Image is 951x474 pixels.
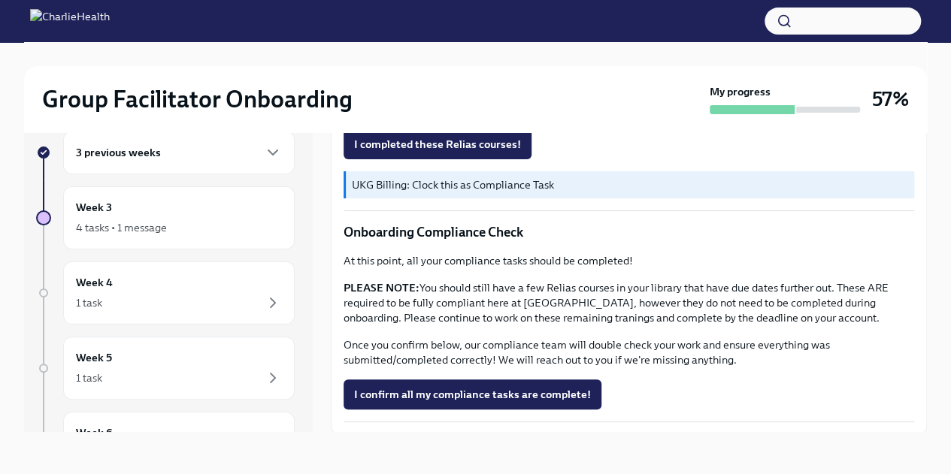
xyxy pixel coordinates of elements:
p: Onboarding Compliance Check [344,223,914,241]
h3: 57% [872,86,909,113]
p: At this point, all your compliance tasks should be completed! [344,253,914,268]
a: Week 41 task [36,261,295,325]
h6: Week 4 [76,274,113,291]
h6: Week 5 [76,349,112,366]
div: 1 task [76,295,102,310]
span: I confirm all my compliance tasks are complete! [354,387,591,402]
strong: My progress [710,84,771,99]
div: 3 previous weeks [63,131,295,174]
div: 1 task [76,370,102,385]
button: I confirm all my compliance tasks are complete! [344,379,601,409]
h2: Group Facilitator Onboarding [42,84,353,114]
p: You should still have a few Relias courses in your library that have due dates further out. These... [344,280,914,325]
img: CharlieHealth [30,9,110,33]
button: I completed these Relias courses! [344,129,532,159]
h6: 3 previous weeks [76,144,161,161]
h6: Week 6 [76,424,113,441]
div: 4 tasks • 1 message [76,220,167,235]
span: I completed these Relias courses! [354,137,521,152]
a: Week 34 tasks • 1 message [36,186,295,249]
h6: Week 3 [76,199,112,216]
a: Week 51 task [36,337,295,400]
p: UKG Billing: Clock this as Compliance Task [352,177,908,192]
strong: PLEASE NOTE: [344,281,419,294]
p: Once you confirm below, our compliance team will double check your work and ensure everything was... [344,337,914,367]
